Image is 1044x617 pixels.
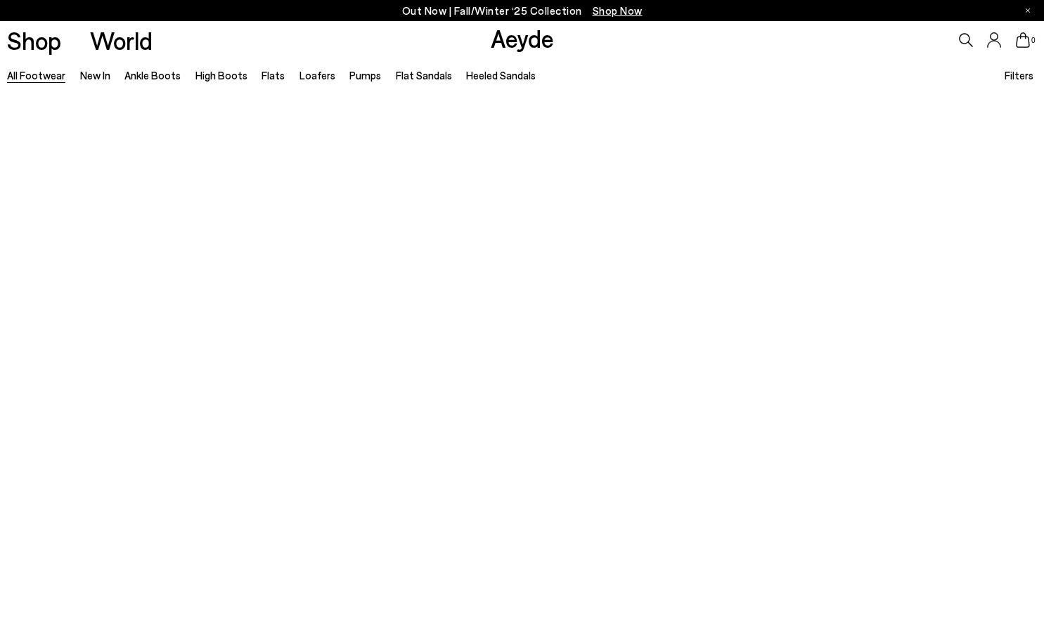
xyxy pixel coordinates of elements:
[262,69,285,82] a: Flats
[7,69,65,82] a: All Footwear
[491,23,554,53] a: Aeyde
[7,28,61,53] a: Shop
[195,69,247,82] a: High Boots
[299,69,335,82] a: Loafers
[1016,32,1030,48] a: 0
[1030,37,1037,44] span: 0
[396,69,452,82] a: Flat Sandals
[466,69,536,82] a: Heeled Sandals
[402,2,643,20] p: Out Now | Fall/Winter ‘25 Collection
[593,4,643,17] span: Navigate to /collections/new-in
[124,69,181,82] a: Ankle Boots
[1005,69,1033,82] span: Filters
[80,69,110,82] a: New In
[90,28,153,53] a: World
[349,69,381,82] a: Pumps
